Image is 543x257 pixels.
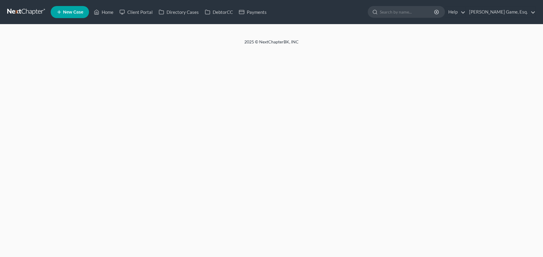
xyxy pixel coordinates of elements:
a: DebtorCC [202,7,236,17]
a: Directory Cases [156,7,202,17]
div: 2025 © NextChapterBK, INC [100,39,443,50]
a: Client Portal [116,7,156,17]
a: Payments [236,7,270,17]
a: Home [91,7,116,17]
span: New Case [63,10,83,14]
a: [PERSON_NAME] Game, Esq. [466,7,535,17]
a: Help [445,7,465,17]
input: Search by name... [380,6,435,17]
